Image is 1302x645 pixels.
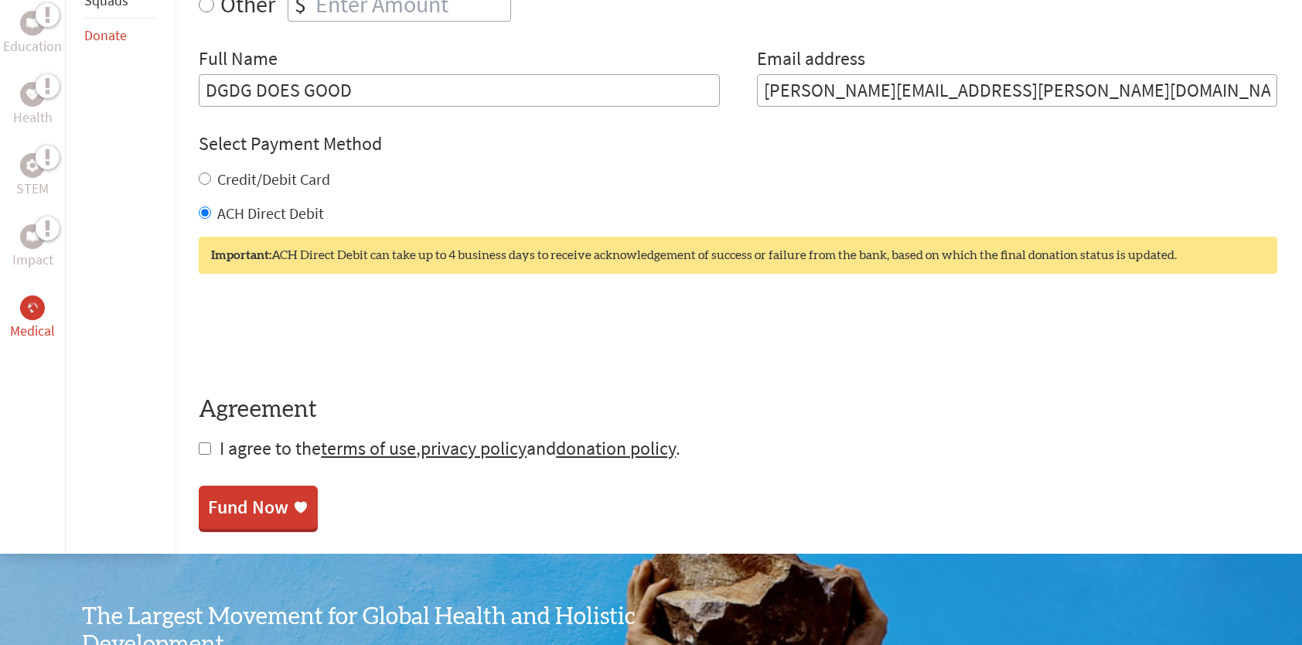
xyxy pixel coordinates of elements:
[199,131,1277,156] h4: Select Payment Method
[20,82,45,107] div: Health
[208,495,288,520] div: Fund Now
[757,46,865,74] label: Email address
[13,107,53,128] p: Health
[220,436,680,460] span: I agree to the , and .
[199,46,278,74] label: Full Name
[211,249,271,261] strong: Important:
[20,295,45,320] div: Medical
[199,74,719,107] input: Enter Full Name
[20,224,45,249] div: Impact
[13,82,53,128] a: HealthHealth
[26,159,39,172] img: STEM
[10,320,55,342] p: Medical
[20,153,45,178] div: STEM
[199,396,1277,424] h4: Agreement
[3,36,62,57] p: Education
[321,436,416,460] a: terms of use
[16,178,49,200] p: STEM
[84,19,155,53] li: Donate
[26,231,39,242] img: Impact
[10,295,55,342] a: MedicalMedical
[556,436,676,460] a: donation policy
[26,89,39,99] img: Health
[217,169,330,189] label: Credit/Debit Card
[26,302,39,314] img: Medical
[199,305,434,365] iframe: reCAPTCHA
[421,436,527,460] a: privacy policy
[12,249,53,271] p: Impact
[757,74,1277,107] input: Your Email
[16,153,49,200] a: STEMSTEM
[199,486,318,529] a: Fund Now
[3,11,62,57] a: EducationEducation
[12,224,53,271] a: ImpactImpact
[84,26,127,44] a: Donate
[199,237,1277,274] div: ACH Direct Debit can take up to 4 business days to receive acknowledgement of success or failure ...
[217,203,324,223] label: ACH Direct Debit
[20,11,45,36] div: Education
[26,18,39,29] img: Education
